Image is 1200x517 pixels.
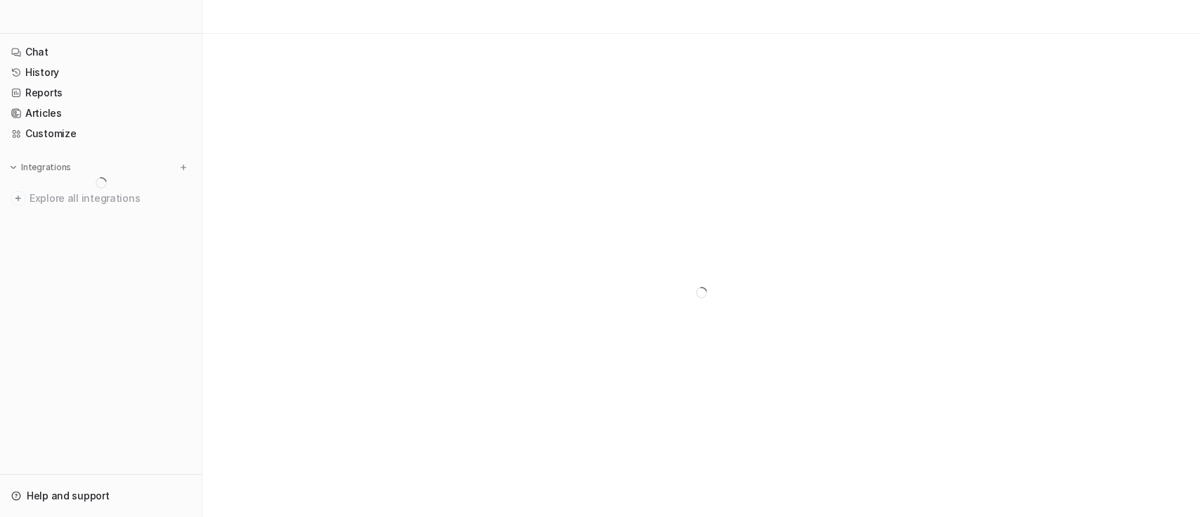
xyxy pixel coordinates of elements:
span: Explore all integrations [30,187,191,210]
a: Reports [6,83,196,103]
img: expand menu [8,162,18,172]
a: Help and support [6,486,196,506]
img: menu_add.svg [179,162,188,172]
button: Integrations [6,160,75,174]
p: Integrations [21,162,71,173]
a: Chat [6,42,196,62]
a: History [6,63,196,82]
a: Customize [6,124,196,143]
a: Explore all integrations [6,189,196,208]
a: Articles [6,103,196,123]
img: explore all integrations [11,191,25,205]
